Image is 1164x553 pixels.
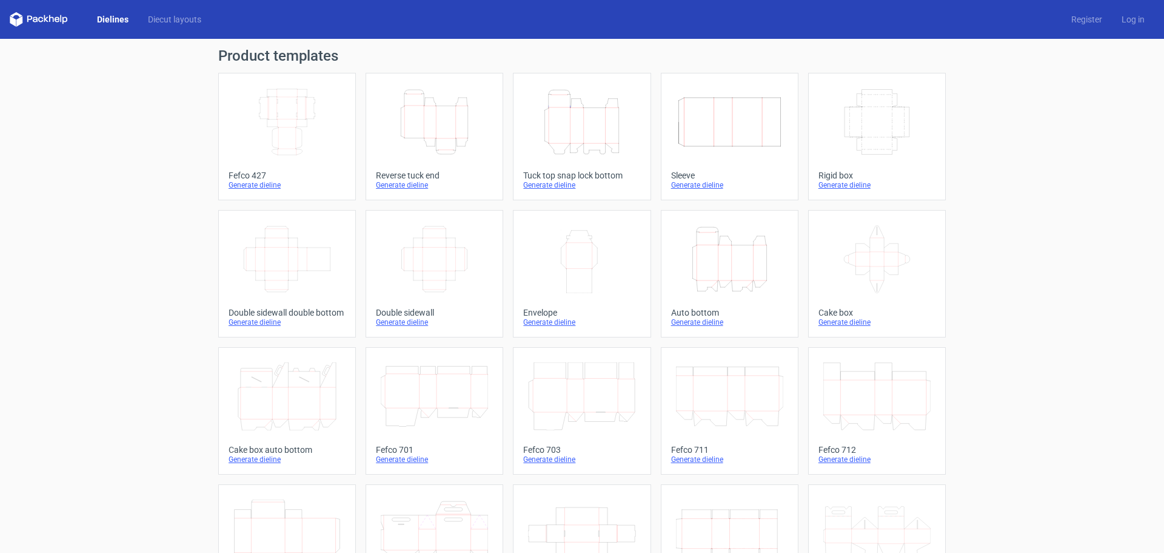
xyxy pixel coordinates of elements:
[229,445,346,455] div: Cake box auto bottom
[513,347,651,475] a: Fefco 703Generate dieline
[376,180,493,190] div: Generate dieline
[818,308,935,317] div: Cake box
[218,49,946,63] h1: Product templates
[138,13,211,25] a: Diecut layouts
[808,347,946,475] a: Fefco 712Generate dieline
[523,171,640,180] div: Tuck top snap lock bottom
[661,73,798,200] a: SleeveGenerate dieline
[818,455,935,464] div: Generate dieline
[661,210,798,338] a: Auto bottomGenerate dieline
[818,180,935,190] div: Generate dieline
[818,171,935,180] div: Rigid box
[671,180,788,190] div: Generate dieline
[523,180,640,190] div: Generate dieline
[523,455,640,464] div: Generate dieline
[376,445,493,455] div: Fefco 701
[366,347,503,475] a: Fefco 701Generate dieline
[671,317,788,327] div: Generate dieline
[376,171,493,180] div: Reverse tuck end
[366,73,503,200] a: Reverse tuck endGenerate dieline
[808,210,946,338] a: Cake boxGenerate dieline
[218,347,356,475] a: Cake box auto bottomGenerate dieline
[218,73,356,200] a: Fefco 427Generate dieline
[229,308,346,317] div: Double sidewall double bottom
[376,308,493,317] div: Double sidewall
[1112,13,1154,25] a: Log in
[229,317,346,327] div: Generate dieline
[818,445,935,455] div: Fefco 712
[671,455,788,464] div: Generate dieline
[523,308,640,317] div: Envelope
[671,171,788,180] div: Sleeve
[229,180,346,190] div: Generate dieline
[229,171,346,180] div: Fefco 427
[513,210,651,338] a: EnvelopeGenerate dieline
[523,317,640,327] div: Generate dieline
[87,13,138,25] a: Dielines
[218,210,356,338] a: Double sidewall double bottomGenerate dieline
[671,445,788,455] div: Fefco 711
[1062,13,1112,25] a: Register
[661,347,798,475] a: Fefco 711Generate dieline
[808,73,946,200] a: Rigid boxGenerate dieline
[366,210,503,338] a: Double sidewallGenerate dieline
[818,317,935,327] div: Generate dieline
[229,455,346,464] div: Generate dieline
[513,73,651,200] a: Tuck top snap lock bottomGenerate dieline
[523,445,640,455] div: Fefco 703
[671,308,788,317] div: Auto bottom
[376,317,493,327] div: Generate dieline
[376,455,493,464] div: Generate dieline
